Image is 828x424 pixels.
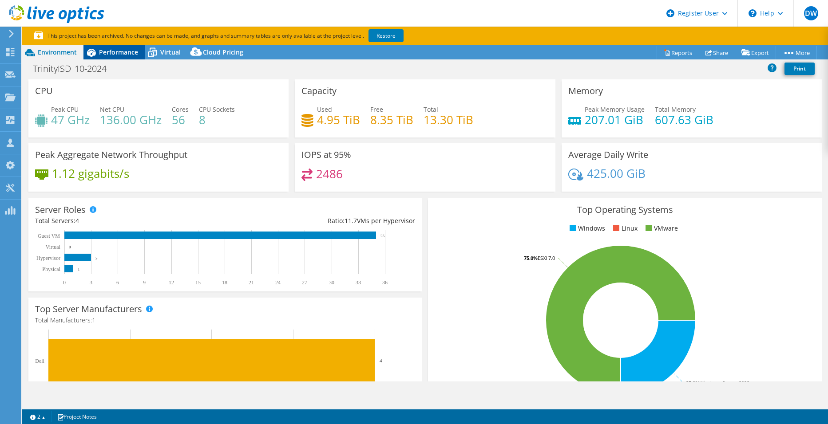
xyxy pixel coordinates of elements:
span: Cloud Pricing [203,48,243,56]
span: Free [370,105,383,114]
h3: Peak Aggregate Network Throughput [35,150,187,160]
span: Peak Memory Usage [585,105,645,114]
span: Environment [38,48,77,56]
text: 0 [63,279,66,286]
text: 36 [382,279,388,286]
a: Restore [368,29,404,42]
h4: 425.00 GiB [587,169,646,178]
h1: TrinityISD_10-2024 [29,64,120,74]
text: Physical [42,266,60,272]
h4: 607.63 GiB [655,115,713,125]
div: Ratio: VMs per Hypervisor [225,216,415,226]
span: Virtual [160,48,181,56]
text: Hypervisor [36,255,60,261]
li: Linux [611,224,638,233]
a: Project Notes [51,411,103,422]
text: 21 [249,279,254,286]
span: Used [317,105,332,114]
tspan: 75.0% [524,255,538,261]
text: 24 [275,279,281,286]
span: Peak CPU [51,105,79,114]
text: 15 [195,279,201,286]
span: Total [424,105,438,114]
text: 27 [302,279,307,286]
h4: 4.95 TiB [317,115,360,125]
h4: 1.12 gigabits/s [52,169,129,178]
h3: Top Operating Systems [435,205,815,215]
text: Virtual [46,244,61,250]
h3: IOPS at 95% [301,150,351,160]
div: Total Servers: [35,216,225,226]
h4: 2486 [316,169,343,179]
span: Net CPU [100,105,124,114]
span: Performance [99,48,138,56]
h3: Memory [568,86,603,96]
a: 2 [24,411,52,422]
h3: Top Server Manufacturers [35,304,142,314]
h4: 8.35 TiB [370,115,413,125]
h4: 13.30 TiB [424,115,473,125]
span: 4 [75,216,79,225]
a: More [776,46,817,59]
li: Windows [567,224,605,233]
h4: 56 [172,115,189,125]
tspan: ESXi 7.0 [538,255,555,261]
h4: 207.01 GiB [585,115,645,125]
a: Print [784,63,815,75]
a: Share [699,46,735,59]
text: 30 [329,279,334,286]
p: This project has been archived. No changes can be made, and graphs and summary tables are only av... [34,31,469,41]
h3: CPU [35,86,53,96]
text: 9 [143,279,146,286]
h4: 47 GHz [51,115,90,125]
tspan: 25.0% [686,379,700,386]
text: 18 [222,279,227,286]
span: CPU Sockets [199,105,235,114]
span: Total Memory [655,105,696,114]
text: Guest VM [38,233,60,239]
text: 3 [95,256,98,260]
text: 12 [169,279,174,286]
h3: Capacity [301,86,337,96]
span: Cores [172,105,189,114]
text: 1 [78,267,80,271]
h3: Server Roles [35,205,86,215]
span: 1 [92,316,95,324]
a: Export [735,46,776,59]
text: 4 [380,358,382,363]
li: VMware [643,224,678,233]
a: Reports [657,46,699,59]
h4: 136.00 GHz [100,115,162,125]
svg: \n [749,9,757,17]
h4: Total Manufacturers: [35,315,415,325]
span: 11.7 [345,216,357,225]
text: 35 [380,234,385,238]
tspan: Windows Server 2022 [700,379,749,386]
h4: 8 [199,115,235,125]
text: 0 [69,245,71,249]
text: 3 [90,279,92,286]
text: 6 [116,279,119,286]
text: 33 [356,279,361,286]
h3: Average Daily Write [568,150,648,160]
span: DW [804,6,818,20]
text: Dell [35,358,44,364]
